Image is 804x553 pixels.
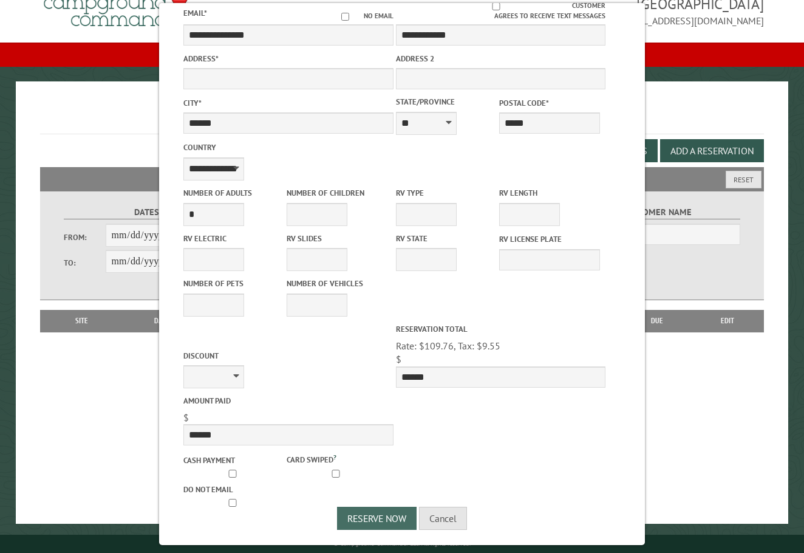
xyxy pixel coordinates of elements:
label: RV State [396,233,497,244]
span: $ [183,411,189,424]
input: Customer agrees to receive text messages [420,2,573,10]
label: Discount [183,350,393,362]
label: RV License Plate [499,233,600,245]
label: Number of Adults [183,187,284,199]
label: City [183,97,393,109]
label: Address [183,53,393,64]
input: No email [327,13,364,21]
label: Card swiped [287,452,387,465]
h1: Reservations [40,101,764,134]
small: © Campground Commander LLC. All rights reserved. [333,540,471,548]
span: Rate: $109.76, Tax: $9.55 [396,340,500,352]
label: Dates [64,205,230,219]
label: Customer agrees to receive text messages [396,1,606,21]
label: Email [183,8,207,18]
label: Number of Pets [183,278,284,289]
label: Do not email [183,484,284,495]
label: RV Electric [183,233,284,244]
th: Site [46,310,117,332]
label: Address 2 [396,53,606,64]
label: Country [183,142,393,153]
label: State/Province [396,96,497,108]
label: Cash payment [183,455,284,466]
label: From: [64,232,105,243]
label: Number of Vehicles [287,278,387,289]
button: Cancel [419,507,467,530]
a: ? [333,453,336,461]
label: Customer Name [574,205,740,219]
label: Reservation Total [396,323,606,335]
button: Add a Reservation [660,139,764,162]
h2: Filters [40,167,764,190]
label: Postal Code [499,97,600,109]
th: Dates [117,310,210,332]
label: RV Type [396,187,497,199]
label: Number of Children [287,187,387,199]
th: Due [623,310,691,332]
button: Reset [726,171,761,188]
button: Reserve Now [337,507,417,530]
th: Edit [691,310,764,332]
label: Amount paid [183,395,393,407]
label: RV Length [499,187,600,199]
span: $ [396,353,401,365]
label: No email [327,11,393,21]
label: RV Slides [287,233,387,244]
label: To: [64,257,105,269]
